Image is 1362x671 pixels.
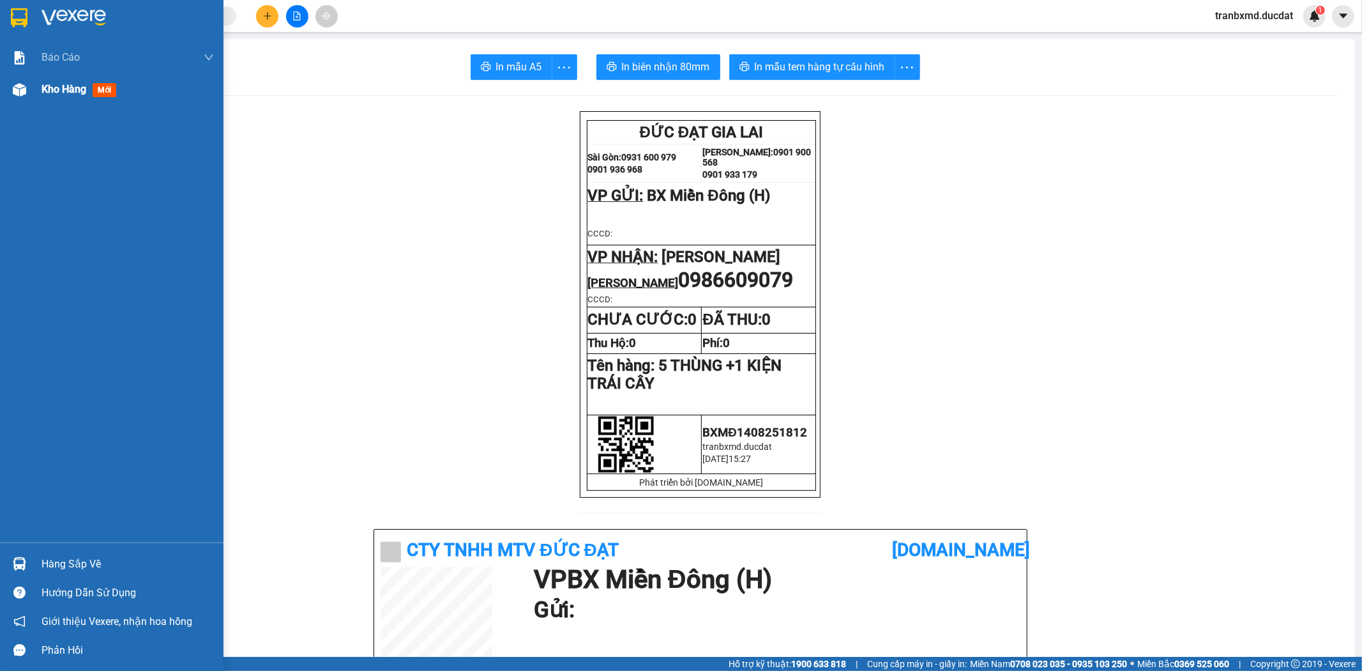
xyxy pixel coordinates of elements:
[729,54,895,80] button: printerIn mẫu tem hàng tự cấu hình
[552,59,577,75] span: more
[622,59,710,75] span: In biên nhận 80mm
[588,187,644,204] span: VP GỬI:
[588,357,782,392] span: 5 THÙNG +1 KIỆN TRÁI CÂY
[204,52,214,63] span: down
[407,539,619,560] b: CTy TNHH MTV ĐỨC ĐẠT
[622,152,677,162] strong: 0931 600 979
[587,474,816,491] td: Phát triển bởi [DOMAIN_NAME]
[13,51,26,65] img: solution-icon
[791,659,846,669] strong: 1900 633 818
[322,12,331,20] span: aim
[598,416,655,473] img: qr-code
[42,583,214,603] div: Hướng dẫn sử dụng
[647,187,770,204] span: BX Miền Đông (H)
[588,311,697,328] strong: CHƯA CƯỚC:
[662,248,781,266] span: [PERSON_NAME]
[263,12,272,20] span: plus
[1239,657,1241,671] span: |
[588,276,679,290] span: [PERSON_NAME]
[729,454,751,464] span: 15:27
[42,49,80,65] span: Báo cáo
[552,54,577,80] button: more
[292,12,301,20] span: file-add
[630,336,637,350] span: 0
[702,169,757,180] strong: 0901 933 179
[13,587,26,599] span: question-circle
[496,59,542,75] span: In mẫu A5
[729,657,846,671] span: Hỗ trợ kỹ thuật:
[286,5,308,27] button: file-add
[762,311,771,328] span: 0
[588,357,782,392] span: Tên hàng:
[42,613,192,629] span: Giới thiệu Vexere, nhận hoa hồng
[1291,659,1300,668] span: copyright
[702,336,730,350] strong: Phí:
[679,268,794,292] span: 0986609079
[1318,6,1322,15] span: 1
[13,83,26,96] img: warehouse-icon
[471,54,552,80] button: printerIn mẫu A5
[588,295,613,304] span: CCCD:
[723,336,730,350] span: 0
[588,248,658,266] span: VP NHẬN:
[256,5,278,27] button: plus
[588,336,637,350] strong: Thu Hộ:
[702,147,811,167] strong: 0901 900 568
[970,657,1127,671] span: Miền Nam
[13,557,26,571] img: warehouse-icon
[42,83,86,95] span: Kho hàng
[856,657,858,671] span: |
[1316,6,1325,15] sup: 1
[13,615,26,628] span: notification
[1130,661,1134,667] span: ⚪️
[895,54,920,80] button: more
[42,555,214,574] div: Hàng sắp về
[1205,8,1303,24] span: tranbxmd.ducdat
[895,59,919,75] span: more
[93,83,116,97] span: mới
[588,152,622,162] strong: Sài Gòn:
[588,164,643,174] strong: 0901 936 968
[13,644,26,656] span: message
[867,657,967,671] span: Cung cấp máy in - giấy in:
[1338,10,1349,22] span: caret-down
[588,229,613,238] span: CCCD:
[1332,5,1354,27] button: caret-down
[481,61,491,73] span: printer
[1309,10,1320,22] img: icon-new-feature
[42,641,214,660] div: Phản hồi
[702,311,770,328] strong: ĐÃ THU:
[534,567,1014,592] h1: VP BX Miền Đông (H)
[688,311,697,328] span: 0
[1174,659,1229,669] strong: 0369 525 060
[596,54,720,80] button: printerIn biên nhận 80mm
[607,61,617,73] span: printer
[702,454,729,464] span: [DATE]
[702,147,773,157] strong: [PERSON_NAME]:
[534,592,1014,628] h1: Gửi:
[640,123,764,141] span: ĐỨC ĐẠT GIA LAI
[702,442,772,452] span: tranbxmd.ducdat
[315,5,338,27] button: aim
[11,8,27,27] img: logo-vxr
[1010,659,1127,669] strong: 0708 023 035 - 0935 103 250
[1137,657,1229,671] span: Miền Bắc
[702,426,806,440] span: BXMĐ1408251812
[739,61,750,73] span: printer
[892,539,1030,560] b: [DOMAIN_NAME]
[755,59,885,75] span: In mẫu tem hàng tự cấu hình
